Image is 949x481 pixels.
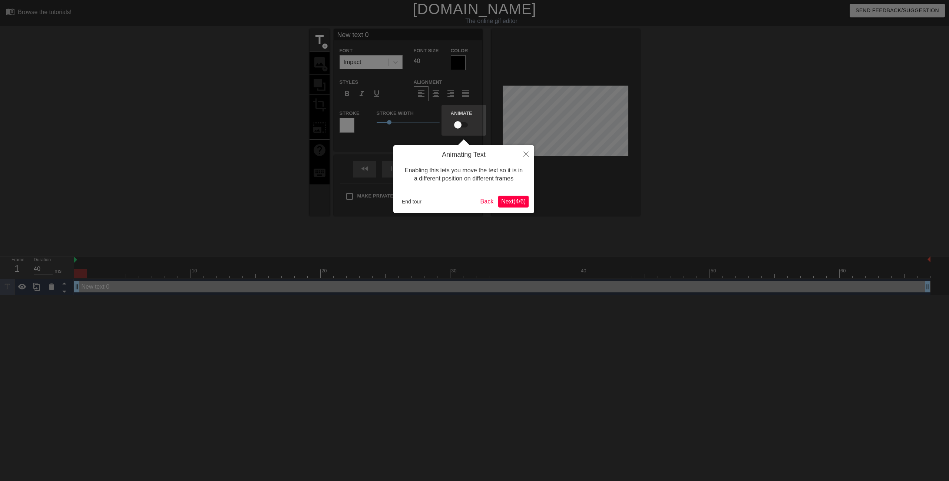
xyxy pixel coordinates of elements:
[399,151,529,159] h4: Animating Text
[399,196,424,207] button: End tour
[518,145,534,162] button: Close
[477,196,497,208] button: Back
[498,196,529,208] button: Next
[399,159,529,190] div: Enabling this lets you move the text so it is in a different position on different frames
[501,198,526,205] span: Next ( 4 / 6 )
